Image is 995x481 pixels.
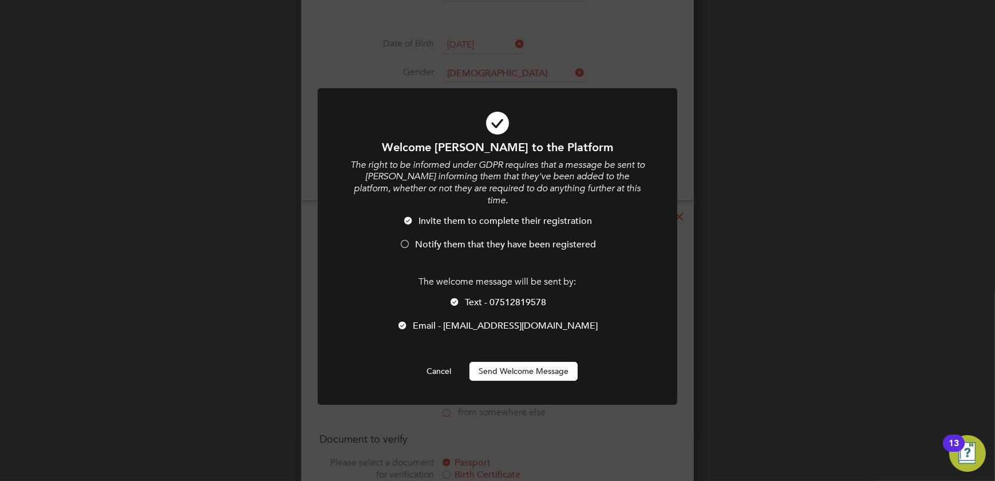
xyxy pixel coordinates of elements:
[949,443,959,458] div: 13
[419,215,593,227] span: Invite them to complete their registration
[349,276,646,288] p: The welcome message will be sent by:
[949,435,986,472] button: Open Resource Center, 13 new notifications
[465,297,546,308] span: Text - 07512819578
[415,239,596,250] span: Notify them that they have been registered
[469,362,578,380] button: Send Welcome Message
[413,320,598,332] span: Email - [EMAIL_ADDRESS][DOMAIN_NAME]
[350,159,645,206] i: The right to be informed under GDPR requires that a message be sent to [PERSON_NAME] informing th...
[417,362,460,380] button: Cancel
[349,140,646,155] h1: Welcome [PERSON_NAME] to the Platform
